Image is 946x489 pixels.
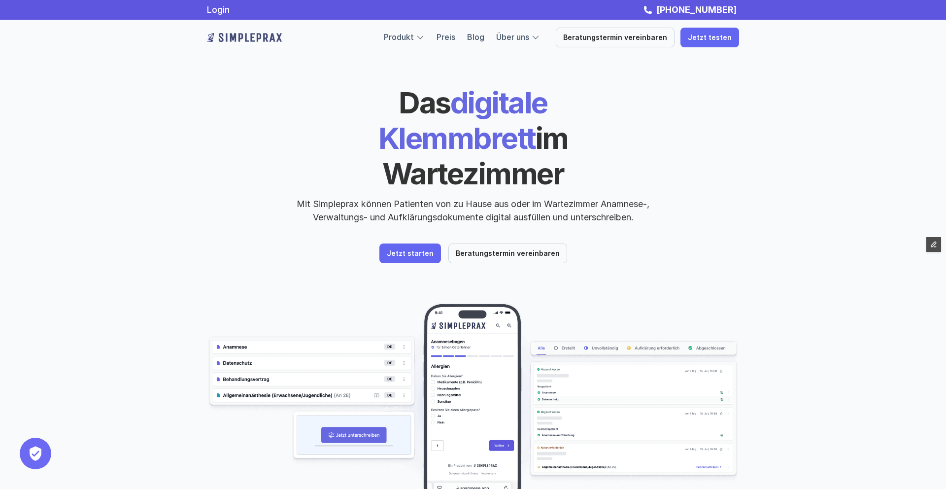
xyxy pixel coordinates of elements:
[456,249,560,258] p: Beratungstermin vereinbaren
[448,244,567,263] a: Beratungstermin vereinbaren
[654,4,739,15] a: [PHONE_NUMBER]
[387,249,434,258] p: Jetzt starten
[467,32,484,42] a: Blog
[556,28,675,47] a: Beratungstermin vereinbaren
[207,4,230,15] a: Login
[384,32,414,42] a: Produkt
[288,197,658,224] p: Mit Simpleprax können Patienten von zu Hause aus oder im Wartezimmer Anamnese-, Verwaltungs- und ...
[382,120,574,191] span: im Wartezimmer
[399,85,450,120] span: Das
[437,32,455,42] a: Preis
[656,4,737,15] strong: [PHONE_NUMBER]
[563,34,667,42] p: Beratungstermin vereinbaren
[680,28,739,47] a: Jetzt testen
[496,32,529,42] a: Über uns
[379,244,441,263] a: Jetzt starten
[303,85,643,191] h1: digitale Klemmbrett
[926,237,941,252] button: Edit Framer Content
[688,34,732,42] p: Jetzt testen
